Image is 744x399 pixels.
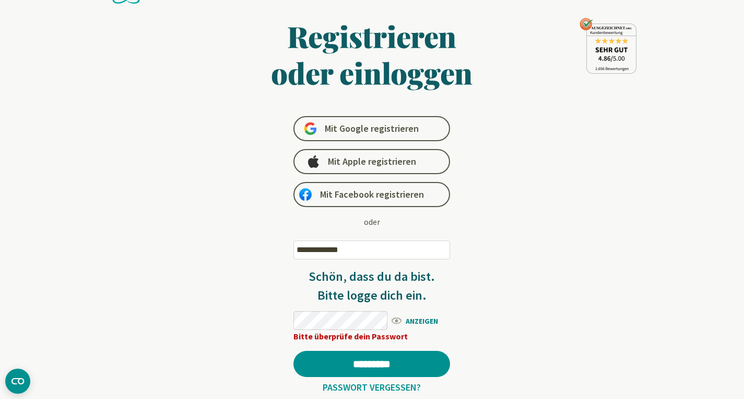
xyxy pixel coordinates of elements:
div: Bitte überprüfe dein Passwort [293,330,450,343]
span: Mit Facebook registrieren [320,188,424,201]
a: Mit Facebook registrieren [293,182,450,207]
h1: Registrieren oder einloggen [170,18,574,91]
span: Mit Apple registrieren [328,155,416,168]
h3: Schön, dass du da bist. Bitte logge dich ein. [293,267,450,305]
div: oder [364,215,380,228]
a: Mit Apple registrieren [293,149,450,174]
a: Mit Google registrieren [293,116,450,141]
button: CMP-Widget öffnen [5,369,30,394]
span: ANZEIGEN [390,314,450,327]
img: ausgezeichnet_seal.png [580,18,636,74]
span: Mit Google registrieren [325,122,419,135]
a: Passwort vergessen? [318,381,425,393]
